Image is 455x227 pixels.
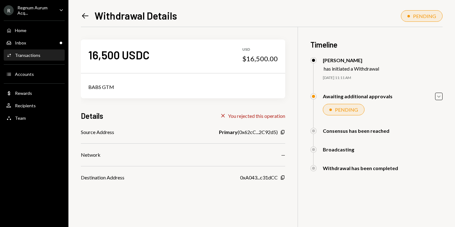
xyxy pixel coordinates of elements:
div: PENDING [413,13,436,19]
div: R [4,5,14,15]
b: Primary [219,128,238,136]
div: $16,500.00 [242,54,278,63]
a: Recipients [4,100,65,111]
div: [DATE] 11:11 AM [323,75,443,81]
div: ( 0x62cC...2C92d5 ) [219,128,278,136]
div: Source Address [81,128,114,136]
div: — [281,151,285,159]
div: Team [15,115,26,121]
div: Consensus has been reached [323,128,389,134]
h3: Details [81,111,103,121]
h1: Withdrawal Details [95,9,177,22]
div: Withdrawal has been completed [323,165,398,171]
div: has initiated a Withdrawal [324,66,379,72]
div: Inbox [15,40,26,45]
div: Destination Address [81,174,124,181]
a: Transactions [4,49,65,61]
div: USD [242,47,278,52]
div: Transactions [15,53,40,58]
div: Recipients [15,103,36,108]
h3: Timeline [310,39,443,50]
div: BABS GTM [88,83,278,91]
div: Home [15,28,26,33]
div: Accounts [15,72,34,77]
div: 16,500 USDC [88,48,150,62]
a: Team [4,112,65,123]
div: Network [81,151,100,159]
div: Regnum Aurum Acq... [17,5,54,16]
a: Accounts [4,68,65,80]
a: Inbox [4,37,65,48]
div: Awaiting additional approvals [323,93,392,99]
div: 0xA043...c31dCC [240,174,278,181]
div: PENDING [335,107,358,113]
div: You rejected this operation [228,113,285,119]
a: Rewards [4,87,65,99]
a: Home [4,25,65,36]
div: Rewards [15,90,32,96]
div: [PERSON_NAME] [323,57,379,63]
div: Broadcasting [323,146,354,152]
